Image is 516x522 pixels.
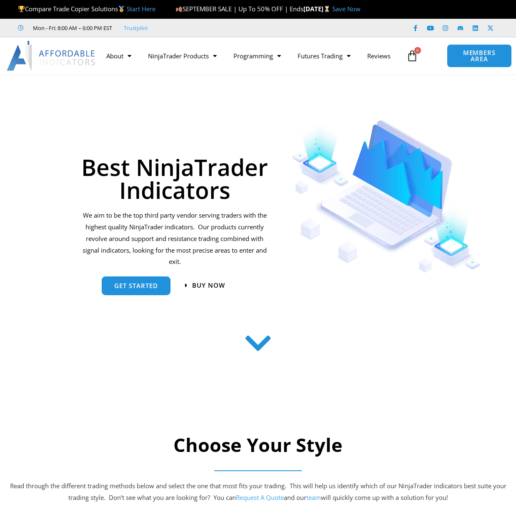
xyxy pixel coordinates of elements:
img: Indicators 1 | Affordable Indicators – NinjaTrader [292,120,482,273]
img: ⌛ [324,6,330,12]
a: About [98,46,140,65]
span: get started [114,283,158,289]
img: 🥇 [118,6,125,12]
a: Start Here [127,5,155,13]
a: Programming [225,46,289,65]
a: 0 [394,44,431,68]
img: 🍂 [176,6,182,12]
span: Compare Trade Copier Solutions [18,5,155,13]
span: Mon - Fri: 8:00 AM – 6:00 PM EST [31,23,112,33]
img: 🏆 [18,6,25,12]
a: MEMBERS AREA [447,44,512,68]
strong: [DATE] [303,5,332,13]
a: Reviews [359,46,399,65]
span: MEMBERS AREA [456,50,503,62]
a: team [306,493,321,502]
h1: Best NinjaTrader Indicators [77,156,272,201]
a: NinjaTrader Products [140,46,225,65]
p: We aim to be the top third party vendor serving traders with the highest quality NinjaTrader indi... [77,210,272,268]
a: Request A Quote [236,493,284,502]
a: Trustpilot [124,23,148,33]
a: get started [102,276,170,295]
a: Futures Trading [289,46,359,65]
span: Buy now [192,282,225,289]
a: Save Now [332,5,361,13]
span: 0 [414,47,421,54]
img: LogoAI | Affordable Indicators – NinjaTrader [7,41,96,71]
a: Buy now [185,282,225,289]
span: SEPTEMBER SALE | Up To 50% OFF | Ends [175,5,303,13]
nav: Menu [98,46,403,65]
